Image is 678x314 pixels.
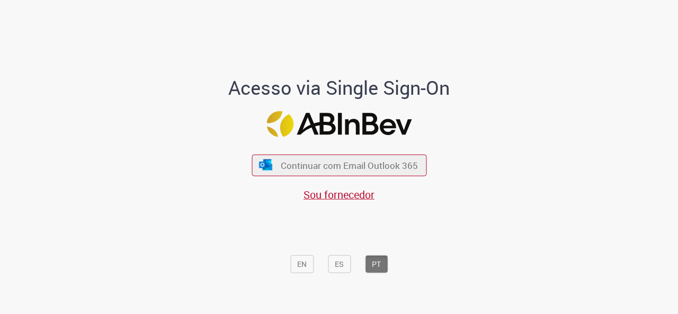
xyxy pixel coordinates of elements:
[266,111,412,137] img: Logo ABInBev
[290,255,314,273] button: EN
[328,255,351,273] button: ES
[192,77,486,98] h1: Acesso via Single Sign-On
[252,154,426,176] button: ícone Azure/Microsoft 360 Continuar com Email Outlook 365
[281,159,418,172] span: Continuar com Email Outlook 365
[304,187,374,202] a: Sou fornecedor
[258,159,273,171] img: ícone Azure/Microsoft 360
[365,255,388,273] button: PT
